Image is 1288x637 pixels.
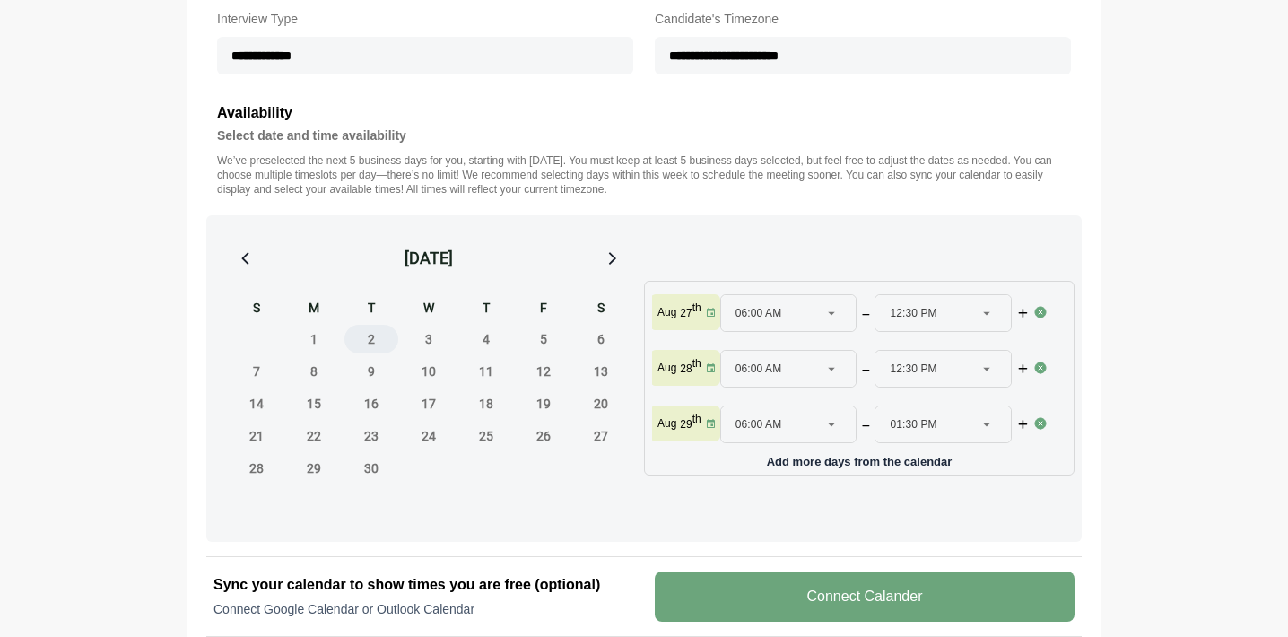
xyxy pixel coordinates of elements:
[230,298,283,321] div: S
[459,357,513,386] span: Thursday, September 11, 2025
[287,389,341,418] span: Monday, September 15, 2025
[517,422,570,450] span: Friday, September 26, 2025
[402,325,456,353] span: Wednesday, September 3, 2025
[574,389,628,418] span: Saturday, September 20, 2025
[890,295,936,331] span: 12:30 PM
[517,357,570,386] span: Friday, September 12, 2025
[213,600,633,618] p: Connect Google Calendar or Outlook Calendar
[230,454,283,483] span: Sunday, September 28, 2025
[657,305,676,319] p: Aug
[402,298,456,321] div: W
[692,357,701,370] sup: th
[735,295,782,331] span: 06:00 AM
[217,101,1071,125] h3: Availability
[657,361,676,375] p: Aug
[287,422,341,450] span: Monday, September 22, 2025
[459,422,513,450] span: Thursday, September 25, 2025
[680,418,692,431] strong: 29
[287,357,341,386] span: Monday, September 8, 2025
[344,298,398,321] div: T
[217,125,1071,146] h4: Select date and time availability
[574,357,628,386] span: Saturday, September 13, 2025
[655,572,1075,622] v-button: Connect Calander
[344,357,398,386] span: Tuesday, September 9, 2025
[405,246,453,271] div: [DATE]
[230,422,283,450] span: Sunday, September 21, 2025
[692,301,701,314] sup: th
[574,422,628,450] span: Saturday, September 27, 2025
[680,307,692,319] strong: 27
[217,8,633,30] label: Interview Type
[680,362,692,375] strong: 28
[459,389,513,418] span: Thursday, September 18, 2025
[217,153,1071,196] p: We’ve preselected the next 5 business days for you, starting with [DATE]. You must keep at least ...
[287,325,341,353] span: Monday, September 1, 2025
[287,454,341,483] span: Monday, September 29, 2025
[735,351,782,387] span: 06:00 AM
[344,325,398,353] span: Tuesday, September 2, 2025
[402,357,456,386] span: Wednesday, September 10, 2025
[692,413,701,425] sup: th
[344,422,398,450] span: Tuesday, September 23, 2025
[287,298,341,321] div: M
[517,325,570,353] span: Friday, September 5, 2025
[402,422,456,450] span: Wednesday, September 24, 2025
[402,389,456,418] span: Wednesday, September 17, 2025
[344,454,398,483] span: Tuesday, September 30, 2025
[517,298,570,321] div: F
[574,298,628,321] div: S
[655,8,1071,30] label: Candidate's Timezone
[890,351,936,387] span: 12:30 PM
[657,416,676,431] p: Aug
[459,325,513,353] span: Thursday, September 4, 2025
[517,389,570,418] span: Friday, September 19, 2025
[574,325,628,353] span: Saturday, September 6, 2025
[890,406,936,442] span: 01:30 PM
[459,298,513,321] div: T
[213,574,633,596] h2: Sync your calendar to show times you are free (optional)
[230,389,283,418] span: Sunday, September 14, 2025
[344,389,398,418] span: Tuesday, September 16, 2025
[652,449,1066,467] p: Add more days from the calendar
[735,406,782,442] span: 06:00 AM
[230,357,283,386] span: Sunday, September 7, 2025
